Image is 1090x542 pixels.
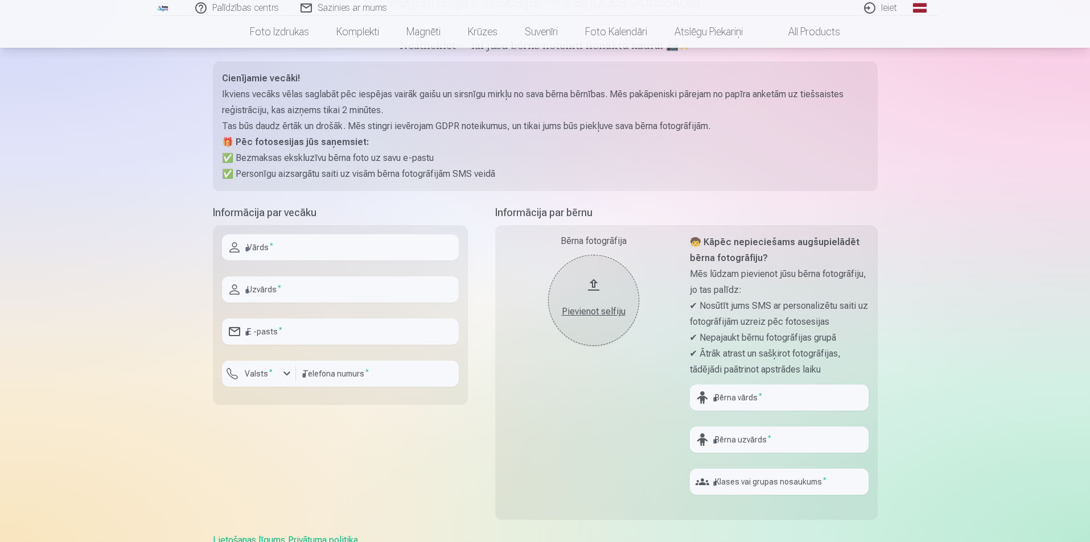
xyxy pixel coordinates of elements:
[323,16,393,48] a: Komplekti
[222,136,369,147] strong: 🎁 Pēc fotosesijas jūs saņemsiet:
[222,361,296,387] button: Valsts*
[240,368,277,379] label: Valsts
[454,16,511,48] a: Krūzes
[222,86,869,118] p: Ikviens vecāks vēlas saglabāt pēc iespējas vairāk gaišu un sirsnīgu mirkļu no sava bērna bērnības...
[222,150,869,166] p: ✅ Bezmaksas ekskluzīvu bērna foto uz savu e-pastu
[511,16,571,48] a: Suvenīri
[690,266,869,298] p: Mēs lūdzam pievienot jūsu bērna fotogrāfiju, jo tas palīdz:
[495,205,878,221] h5: Informācija par bērnu
[661,16,756,48] a: Atslēgu piekariņi
[393,16,454,48] a: Magnēti
[560,305,628,318] div: Pievienot selfiju
[690,237,859,263] strong: 🧒 Kāpēc nepieciešams augšupielādēt bērna fotogrāfiju?
[571,16,661,48] a: Foto kalendāri
[504,234,683,248] div: Bērna fotogrāfija
[222,166,869,182] p: ✅ Personīgu aizsargātu saiti uz visām bērna fotogrāfijām SMS veidā
[222,118,869,134] p: Tas būs daudz ērtāk un drošāk. Mēs stingri ievērojam GDPR noteikumus, un tikai jums būs piekļuve ...
[756,16,854,48] a: All products
[236,16,323,48] a: Foto izdrukas
[213,205,468,221] h5: Informācija par vecāku
[690,330,869,346] p: ✔ Nepajaukt bērnu fotogrāfijas grupā
[690,346,869,378] p: ✔ Ātrāk atrast un sašķirot fotogrāfijas, tādējādi paātrinot apstrādes laiku
[548,255,639,346] button: Pievienot selfiju
[157,5,170,11] img: /fa1
[690,298,869,330] p: ✔ Nosūtīt jums SMS ar personalizētu saiti uz fotogrāfijām uzreiz pēc fotosesijas
[222,73,300,84] strong: Cienījamie vecāki!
